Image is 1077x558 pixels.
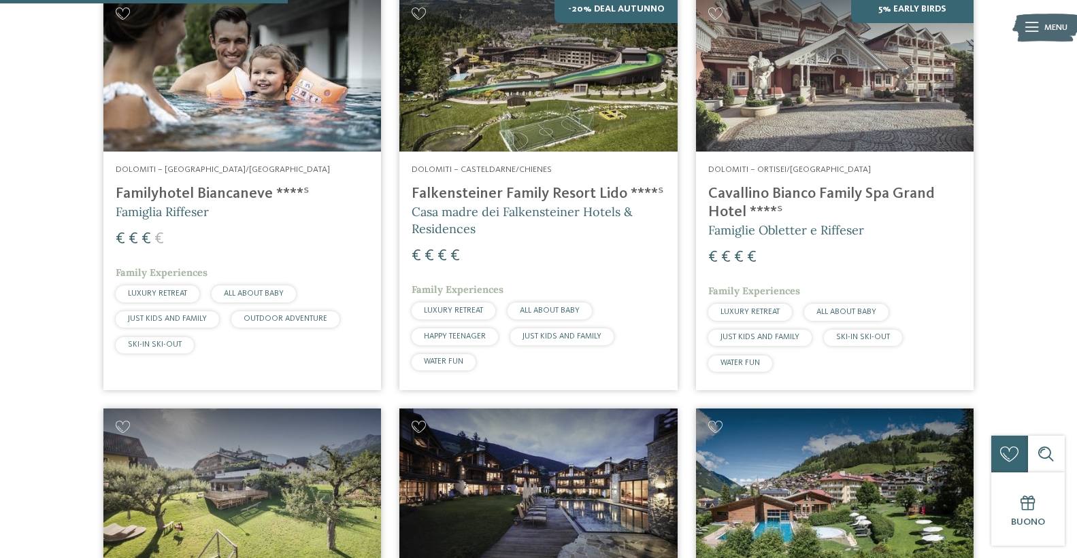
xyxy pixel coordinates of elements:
[816,308,876,316] span: ALL ABOUT BABY
[520,307,580,315] span: ALL ABOUT BABY
[437,248,447,264] span: €
[244,315,327,323] span: OUTDOOR ADVENTURE
[708,222,864,238] span: Famiglie Obletter e Riffeser
[116,231,125,247] span: €
[721,249,731,266] span: €
[1011,517,1045,527] span: Buono
[116,204,209,220] span: Famiglia Riffeser
[128,290,187,298] span: LUXURY RETREAT
[128,341,182,349] span: SKI-IN SKI-OUT
[708,165,871,174] span: Dolomiti – Ortisei/[GEOGRAPHIC_DATA]
[424,307,483,315] span: LUXURY RETREAT
[523,332,601,341] span: JUST KIDS AND FAMILY
[836,333,890,341] span: SKI-IN SKI-OUT
[708,285,800,297] span: Family Experiences
[129,231,138,247] span: €
[412,204,633,237] span: Casa madre dei Falkensteiner Hotels & Residences
[142,231,151,247] span: €
[116,266,208,279] span: Family Experiences
[450,248,460,264] span: €
[720,308,780,316] span: LUXURY RETREAT
[412,185,665,203] h4: Falkensteiner Family Resort Lido ****ˢ
[412,248,421,264] span: €
[424,358,463,366] span: WATER FUN
[708,249,718,266] span: €
[708,185,961,222] h4: Cavallino Bianco Family Spa Grand Hotel ****ˢ
[720,333,799,341] span: JUST KIDS AND FAMILY
[425,248,434,264] span: €
[128,315,207,323] span: JUST KIDS AND FAMILY
[424,332,486,341] span: HAPPY TEENAGER
[991,472,1065,546] a: Buono
[734,249,744,266] span: €
[412,165,552,174] span: Dolomiti – Casteldarne/Chienes
[412,283,503,296] span: Family Experiences
[116,185,369,203] h4: Familyhotel Biancaneve ****ˢ
[747,249,757,266] span: €
[154,231,164,247] span: €
[720,359,760,367] span: WATER FUN
[224,290,284,298] span: ALL ABOUT BABY
[116,165,330,174] span: Dolomiti – [GEOGRAPHIC_DATA]/[GEOGRAPHIC_DATA]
